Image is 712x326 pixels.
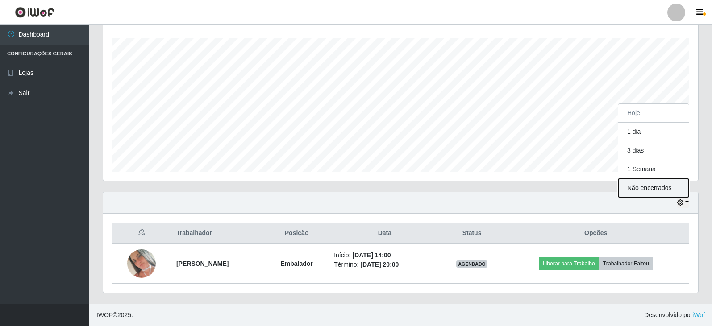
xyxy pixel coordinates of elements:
[539,257,599,270] button: Liberar para Trabalho
[599,257,653,270] button: Trabalhador Faltou
[618,123,689,141] button: 1 dia
[360,261,399,268] time: [DATE] 20:00
[644,310,705,320] span: Desenvolvido por
[503,223,689,244] th: Opções
[352,252,391,259] time: [DATE] 14:00
[171,223,265,244] th: Trabalhador
[618,141,689,160] button: 3 dias
[334,251,435,260] li: Início:
[334,260,435,269] li: Término:
[441,223,503,244] th: Status
[96,311,113,318] span: IWOF
[15,7,54,18] img: CoreUI Logo
[618,160,689,179] button: 1 Semana
[456,260,487,268] span: AGENDADO
[329,223,441,244] th: Data
[692,311,705,318] a: iWof
[96,310,133,320] span: © 2025 .
[265,223,329,244] th: Posição
[176,260,229,267] strong: [PERSON_NAME]
[618,104,689,123] button: Hoje
[618,179,689,197] button: Não encerrados
[127,249,156,278] img: 1754606528213.jpeg
[280,260,312,267] strong: Embalador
